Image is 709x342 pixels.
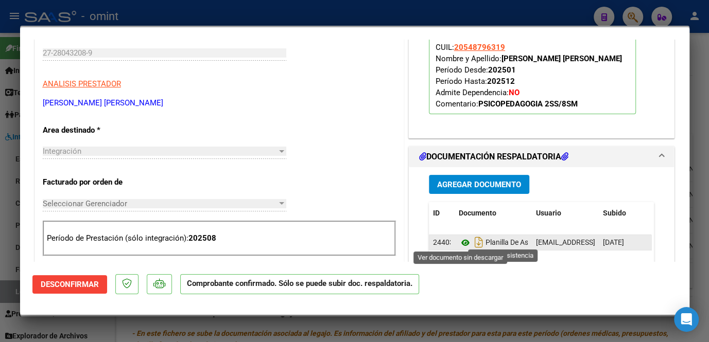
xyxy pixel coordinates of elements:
[459,209,496,217] span: Documento
[43,79,121,88] span: ANALISIS PRESTADOR
[429,4,636,114] p: Legajo preaprobado para Período de Prestación:
[409,147,675,167] mat-expansion-panel-header: DOCUMENTACIÓN RESPALDATORIA
[433,209,440,217] span: ID
[603,209,626,217] span: Subido
[43,199,277,208] span: Seleccionar Gerenciador
[43,176,149,188] p: Facturado por orden de
[532,202,599,224] datatable-header-cell: Usuario
[43,97,396,109] p: [PERSON_NAME] [PERSON_NAME]
[47,232,392,244] p: Período de Prestación (sólo integración):
[429,175,529,194] button: Agregar Documento
[502,54,622,63] strong: [PERSON_NAME] [PERSON_NAME]
[433,238,454,246] span: 24403
[488,65,516,75] strong: 202501
[599,202,650,224] datatable-header-cell: Subido
[455,202,532,224] datatable-header-cell: Documento
[41,280,99,289] span: Desconfirmar
[603,238,624,246] span: [DATE]
[43,124,149,136] p: Area destinado *
[478,99,578,109] strong: PSICOPEDAGOGIA 2SS/8SM
[454,43,505,52] span: 20548796319
[43,147,81,156] span: Integración
[419,151,568,163] h1: DOCUMENTACIÓN RESPALDATORIA
[429,202,455,224] datatable-header-cell: ID
[509,88,520,97] strong: NO
[32,275,107,294] button: Desconfirmar
[536,209,561,217] span: Usuario
[472,234,486,250] i: Descargar documento
[487,77,515,86] strong: 202512
[180,274,419,294] p: Comprobante confirmado. Sólo se puede subir doc. respaldatoria.
[188,233,216,243] strong: 202508
[459,239,553,247] span: Planilla De Asistencia
[436,43,622,109] span: CUIL: Nombre y Apellido: Período Desde: Período Hasta: Admite Dependencia:
[436,99,578,109] span: Comentario:
[650,202,702,224] datatable-header-cell: Acción
[674,307,699,332] div: Open Intercom Messenger
[437,180,521,189] span: Agregar Documento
